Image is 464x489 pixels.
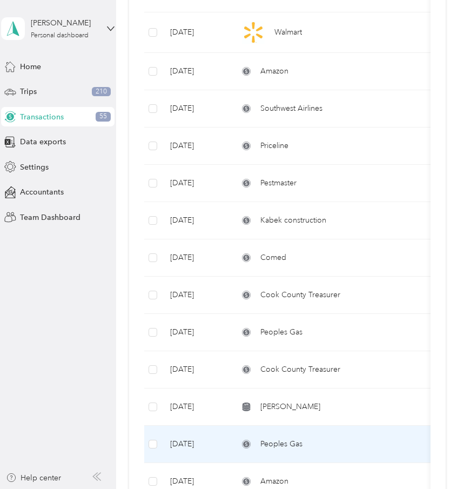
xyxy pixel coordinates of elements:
span: Settings [20,162,49,173]
span: Priceline [260,140,288,152]
div: [PERSON_NAME] [31,17,98,29]
td: [DATE] [162,12,230,53]
span: [PERSON_NAME] [260,401,320,413]
td: [DATE] [162,202,230,239]
span: Amazon [260,65,288,77]
button: Help center [6,472,61,484]
td: [DATE] [162,53,230,90]
span: Southwest Airlines [260,103,322,115]
td: [DATE] [162,90,230,128]
span: Team Dashboard [20,212,80,223]
span: Data exports [20,136,66,148]
span: Cook County Treasurer [260,289,340,301]
span: Comed [260,252,286,264]
span: Walmart [274,26,302,38]
span: Kabek construction [260,215,326,226]
span: Peoples Gas [260,438,302,450]
td: [DATE] [162,351,230,388]
td: [DATE] [162,277,230,314]
span: Amazon [260,475,288,487]
span: Peoples Gas [260,326,302,338]
td: [DATE] [162,128,230,165]
td: [DATE] [162,426,230,463]
span: Trips [20,86,37,97]
span: Home [20,61,41,72]
iframe: Everlance-gr Chat Button Frame [404,428,464,489]
div: Personal dashboard [31,32,89,39]
td: [DATE] [162,314,230,351]
span: 210 [92,87,111,97]
td: [DATE] [162,165,230,202]
span: 55 [96,112,111,122]
td: [DATE] [162,388,230,426]
td: [DATE] [162,239,230,277]
span: Pestmaster [260,177,297,189]
span: Accountants [20,186,64,198]
img: Walmart [242,21,265,44]
span: Transactions [20,111,64,123]
span: Cook County Treasurer [260,364,340,376]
